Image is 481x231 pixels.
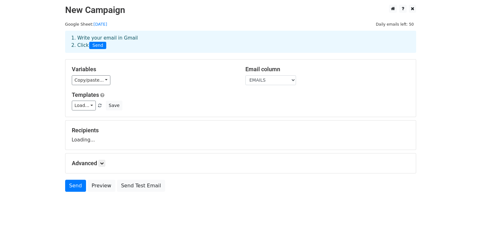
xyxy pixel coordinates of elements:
[72,91,99,98] a: Templates
[106,101,122,110] button: Save
[72,75,110,85] a: Copy/paste...
[72,127,410,134] h5: Recipients
[72,160,410,167] h5: Advanced
[245,66,410,73] h5: Email column
[65,5,416,16] h2: New Campaign
[65,180,86,192] a: Send
[65,22,107,27] small: Google Sheet:
[117,180,165,192] a: Send Test Email
[374,22,416,27] a: Daily emails left: 50
[72,66,236,73] h5: Variables
[374,21,416,28] span: Daily emails left: 50
[67,34,415,49] div: 1. Write your email in Gmail 2. Click
[94,22,107,27] a: [DATE]
[72,127,410,143] div: Loading...
[88,180,115,192] a: Preview
[89,42,106,49] span: Send
[72,101,96,110] a: Load...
